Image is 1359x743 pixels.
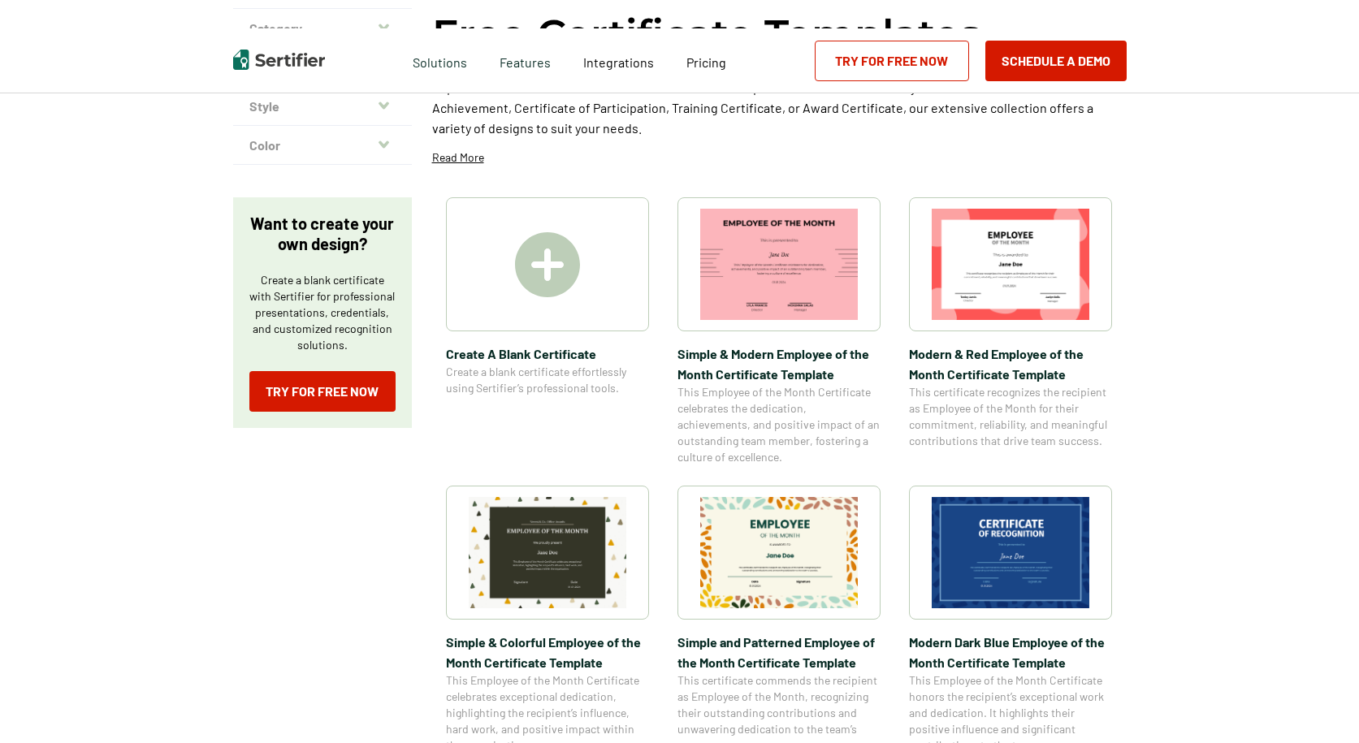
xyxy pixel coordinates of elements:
a: Try for Free Now [815,41,969,81]
a: Pricing [686,50,726,71]
img: Create A Blank Certificate [515,232,580,297]
p: Want to create your own design? [249,214,396,254]
span: Integrations [583,54,654,70]
a: Simple & Modern Employee of the Month Certificate TemplateSimple & Modern Employee of the Month C... [677,197,881,465]
img: Modern & Red Employee of the Month Certificate Template [932,209,1089,320]
img: Simple & Modern Employee of the Month Certificate Template [700,209,858,320]
p: Read More [432,149,484,166]
a: Integrations [583,50,654,71]
img: Sertifier | Digital Credentialing Platform [233,50,325,70]
a: Try for Free Now [249,371,396,412]
span: Simple & Modern Employee of the Month Certificate Template [677,343,881,384]
span: Simple & Colorful Employee of the Month Certificate Template [446,632,649,672]
span: Modern & Red Employee of the Month Certificate Template [909,343,1112,384]
img: Simple & Colorful Employee of the Month Certificate Template [469,497,626,608]
button: Category [233,9,412,48]
img: Simple and Patterned Employee of the Month Certificate Template [700,497,858,608]
span: Features [500,50,551,71]
span: Create A Blank Certificate [446,343,649,364]
h1: Free Certificate Templates [432,8,980,61]
span: Simple and Patterned Employee of the Month Certificate Template [677,632,881,672]
button: Color [233,126,412,165]
span: This certificate recognizes the recipient as Employee of the Month for their commitment, reliabil... [909,384,1112,449]
button: Style [233,87,412,126]
span: Create a blank certificate effortlessly using Sertifier’s professional tools. [446,364,649,396]
span: Modern Dark Blue Employee of the Month Certificate Template [909,632,1112,672]
span: Pricing [686,54,726,70]
p: Create a blank certificate with Sertifier for professional presentations, credentials, and custom... [249,272,396,353]
span: Solutions [413,50,467,71]
span: This Employee of the Month Certificate celebrates the dedication, achievements, and positive impa... [677,384,881,465]
img: Modern Dark Blue Employee of the Month Certificate Template [932,497,1089,608]
a: Modern & Red Employee of the Month Certificate TemplateModern & Red Employee of the Month Certifi... [909,197,1112,465]
p: Explore a wide selection of customizable certificate templates at Sertifier. Whether you need a C... [432,77,1127,138]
